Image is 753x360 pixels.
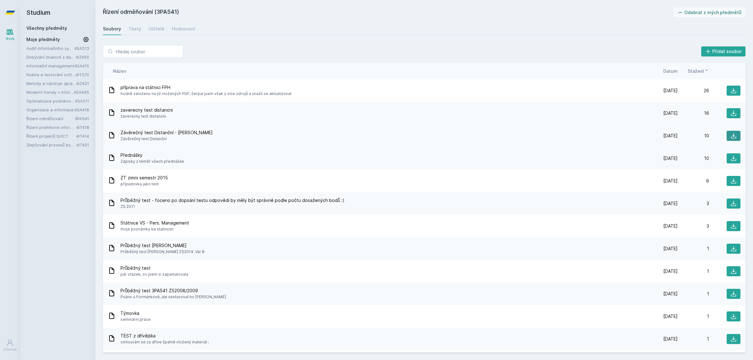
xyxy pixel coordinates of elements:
[678,178,709,184] div: 6
[74,107,89,112] a: 4SA418
[678,223,709,229] div: 3
[1,25,19,44] a: Study
[26,36,60,43] span: Moje předměty
[120,158,184,165] span: Zápisky z téměř všech přednášek
[76,125,89,130] a: 4IT418
[678,133,709,139] div: 10
[678,155,709,161] div: 10
[678,110,709,116] div: 16
[663,200,678,207] span: [DATE]
[76,72,89,77] a: 4IT570
[120,310,151,316] span: Týmovka
[172,23,195,35] a: Hodnocení
[120,288,226,294] span: Průběžný test 3PA541 ZS2008/2009
[663,246,678,252] span: [DATE]
[120,294,226,300] span: Psáno u Formánkové, ale sestavoval ho [PERSON_NAME]
[663,336,678,342] span: [DATE]
[120,249,205,255] span: Průběžný test [PERSON_NAME] ZS2014. Var B
[120,91,291,97] span: hodně založeno na již vložených PDF, čerpal jsem však z více zdrojů a snažil se aktualizovat
[26,45,74,51] a: Audit informačního systému
[120,226,189,232] span: moje poznámky ke statnicim
[103,26,121,32] div: Soubory
[678,268,709,274] div: 1
[663,291,678,297] span: [DATE]
[113,68,126,74] button: Název
[103,8,673,18] h2: Řízení odměňování (3PA541)
[663,313,678,320] span: [DATE]
[149,26,164,32] div: Učitelé
[120,181,168,187] span: případovka jako test
[688,68,704,74] span: Stažení
[26,98,75,104] a: Optimalizace podnikových procesů
[120,175,168,181] span: ZT zimni semestr 2015
[120,220,189,226] span: Státnice VS - Pers. Management
[26,54,76,60] a: Dobývání znalostí z databází
[120,197,344,204] span: Průběžný test - foceno po dopsání testu odpovědi by měly být správně podle počtu dosažených bodů :)
[678,200,709,207] div: 3
[120,152,184,158] span: Přednášky
[120,136,213,142] span: Závěrečný test Distanční
[120,84,291,91] span: příprava na státnici FPH
[26,71,76,78] a: Kvalita a testování softwaru
[76,134,89,139] a: 4IT414
[663,268,678,274] span: [DATE]
[26,142,76,148] a: Zlepšování procesů budování IS
[26,63,74,69] a: Informační management
[663,223,678,229] span: [DATE]
[663,110,678,116] span: [DATE]
[26,89,74,95] a: Moderní trendy v informatice
[663,155,678,161] span: [DATE]
[678,291,709,297] div: 1
[26,80,76,87] a: Metody a nástroje zpracování textových informací
[688,68,709,74] button: Stažení
[678,313,709,320] div: 1
[75,116,89,121] a: 3PA541
[76,142,89,147] a: 4IT421
[120,265,188,271] span: Průběžný test
[678,336,709,342] div: 1
[120,271,188,278] span: pár otázek, co jsem si zapamatovala
[120,316,151,323] span: seminární práce
[74,63,89,68] a: 4SA415
[26,133,76,139] a: Řízení projektů IS/ICT
[120,242,205,249] span: Průběžný test [PERSON_NAME]
[678,87,709,94] div: 26
[26,115,75,122] a: Řízení odměňování
[1,336,19,355] a: Uživatel
[26,25,67,31] a: Všechny předměty
[3,347,17,352] div: Uživatel
[120,107,173,113] span: zaverecny test distancni
[6,36,15,41] div: Study
[663,133,678,139] span: [DATE]
[129,26,141,32] div: Testy
[172,26,195,32] div: Hodnocení
[26,124,76,130] a: Řízení podnikové informatiky
[673,8,746,18] button: Odebrat z mých předmětů
[120,130,213,136] span: Závěrečný test Distanční - [PERSON_NAME]
[678,246,709,252] div: 1
[149,23,164,35] a: Učitelé
[120,204,344,210] span: ZS 2011
[75,98,89,103] a: 4SA511
[120,339,209,345] span: omlouvám se za dříve špatně vložený materiál ;
[103,45,183,58] input: Hledej soubor
[120,113,173,119] span: zaverecny test distancni
[26,107,74,113] a: Organizace a informace
[663,68,678,74] button: Datum
[103,23,121,35] a: Soubory
[76,81,89,86] a: 4IZ421
[701,46,746,56] button: Přidat soubor
[120,333,209,339] span: TEST z dřívějška
[74,90,89,95] a: 4SA445
[129,23,141,35] a: Testy
[74,46,89,51] a: 4SA513
[76,55,89,60] a: 4IZ450
[663,178,678,184] span: [DATE]
[663,87,678,94] span: [DATE]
